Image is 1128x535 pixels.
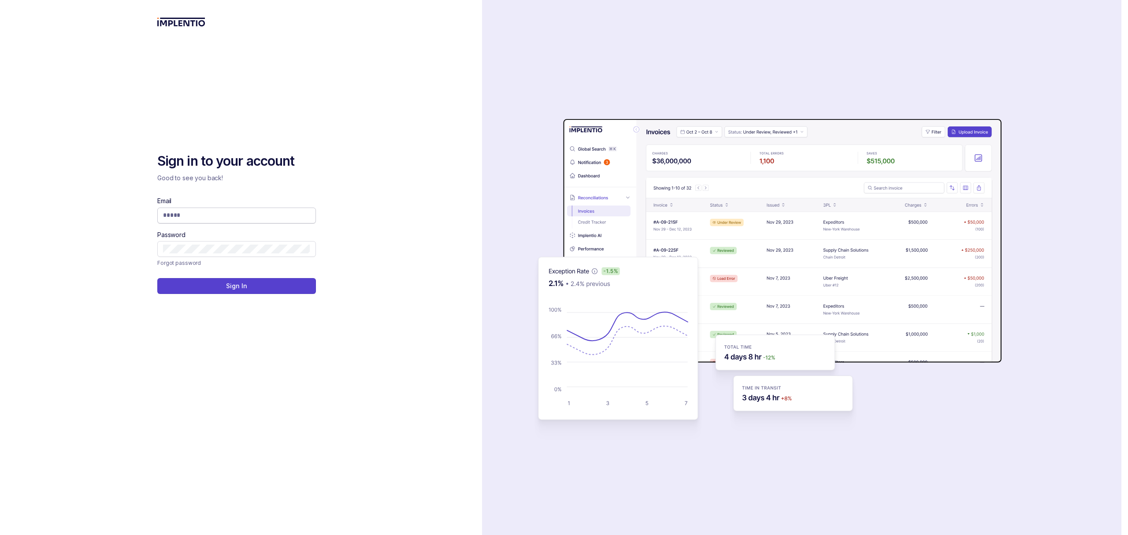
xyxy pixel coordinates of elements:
img: logo [157,18,205,26]
h2: Sign in to your account [157,152,316,170]
p: Good to see you back! [157,174,316,182]
a: Link Forgot password [157,259,201,267]
img: signin-background.svg [507,91,1005,444]
p: Forgot password [157,259,201,267]
label: Email [157,197,171,205]
p: Sign In [226,282,247,290]
label: Password [157,230,186,239]
button: Sign In [157,278,316,294]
